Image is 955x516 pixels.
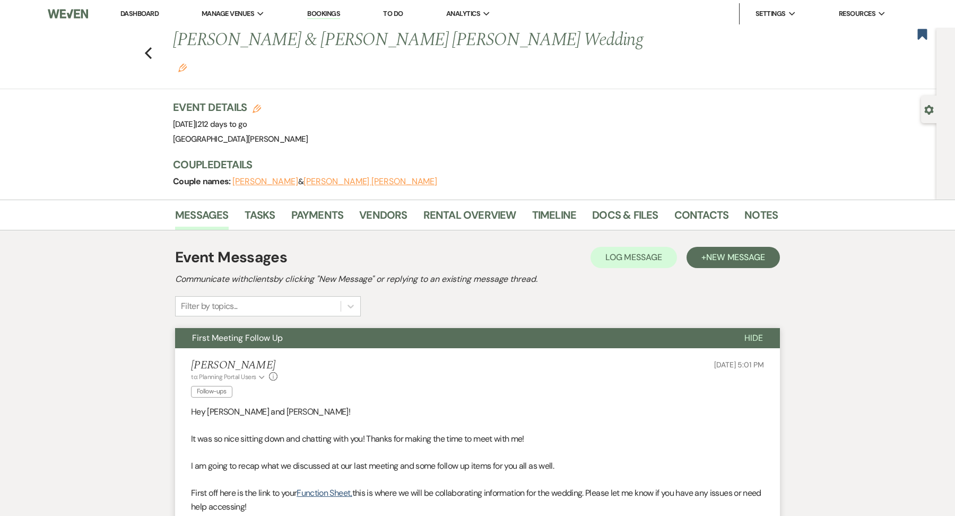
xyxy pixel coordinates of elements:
span: Follow-ups [191,386,232,397]
span: Analytics [446,8,480,19]
span: It was so nice sitting down and chatting with you! Thanks for making the time to meet with me! [191,433,524,444]
a: Vendors [359,207,407,230]
h3: Couple Details [173,157,767,172]
span: First Meeting Follow Up [192,332,283,343]
button: to: Planning Portal Users [191,372,266,382]
span: New Message [706,252,765,263]
span: Hey [PERSON_NAME] and [PERSON_NAME]! [191,406,350,417]
div: Filter by topics... [181,300,238,313]
a: Docs & Files [592,207,658,230]
span: 212 days to go [197,119,247,130]
a: To Do [383,9,403,18]
button: Hide [727,328,780,348]
a: Rental Overview [423,207,516,230]
span: Resources [839,8,875,19]
span: [GEOGRAPHIC_DATA][PERSON_NAME] [173,134,308,144]
button: +New Message [687,247,780,268]
button: [PERSON_NAME] [232,177,298,186]
span: Log Message [605,252,662,263]
span: Settings [756,8,786,19]
span: this is where we will be collaborating information for the wedding. Please let me know if you hav... [191,487,761,512]
button: Open lead details [924,104,934,114]
span: Manage Venues [202,8,254,19]
a: Messages [175,207,229,230]
span: [DATE] 5:01 PM [714,360,764,369]
span: I am going to recap what we discussed at our last meeting and some follow up items for you all as... [191,460,554,471]
span: Hide [744,332,763,343]
h1: Event Messages [175,246,287,269]
a: Contacts [674,207,729,230]
a: Tasks [245,207,275,230]
h3: Event Details [173,100,308,115]
a: Function Sheet, [297,487,352,498]
span: [DATE] [173,119,247,130]
img: Weven Logo [48,3,88,25]
button: [PERSON_NAME] [PERSON_NAME] [303,177,437,186]
span: & [232,176,437,187]
span: First off here is the link to your [191,487,297,498]
button: Log Message [591,247,677,268]
span: | [195,119,247,130]
a: Timeline [532,207,577,230]
h2: Communicate with clients by clicking "New Message" or replying to an existing message thread. [175,273,780,286]
a: Dashboard [120,9,159,18]
span: to: Planning Portal Users [191,373,256,381]
button: Edit [178,63,187,72]
h5: [PERSON_NAME] [191,359,277,372]
h1: [PERSON_NAME] & [PERSON_NAME] [PERSON_NAME] Wedding [173,28,648,78]
button: First Meeting Follow Up [175,328,727,348]
a: Bookings [307,9,340,19]
a: Payments [291,207,344,230]
span: Couple names: [173,176,232,187]
a: Notes [744,207,778,230]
